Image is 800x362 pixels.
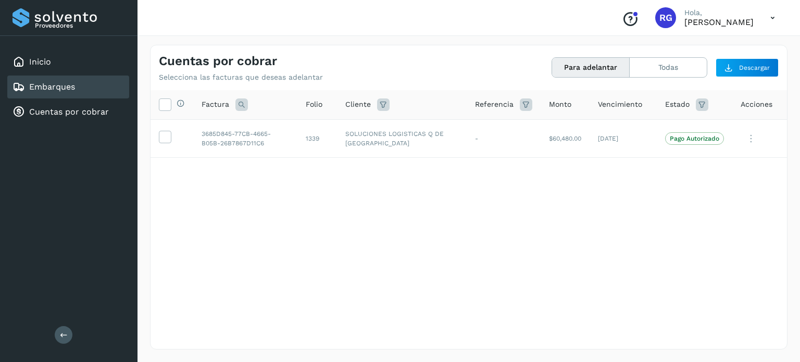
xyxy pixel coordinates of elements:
td: 3685D845-77CB-4665-B05B-26B7867D11C6 [193,119,297,158]
button: Todas [630,58,707,77]
div: Inicio [7,51,129,73]
td: $60,480.00 [541,119,590,158]
div: Cuentas por cobrar [7,101,129,123]
span: Referencia [475,99,514,110]
td: - [467,119,541,158]
span: Factura [202,99,229,110]
p: Selecciona las facturas que deseas adelantar [159,73,323,82]
span: Descargar [739,63,770,72]
span: Cliente [345,99,371,110]
td: 1339 [297,119,337,158]
p: Pago Autorizado [670,135,719,142]
a: Inicio [29,57,51,67]
button: Para adelantar [552,58,630,77]
p: ROCIO GALLEGOS SALVATIERRA [684,17,754,27]
span: Folio [306,99,322,110]
p: Proveedores [35,22,125,29]
h4: Cuentas por cobrar [159,54,277,69]
td: SOLUCIONES LOGISTICAS Q DE [GEOGRAPHIC_DATA] [337,119,467,158]
a: Cuentas por cobrar [29,107,109,117]
span: Vencimiento [598,99,642,110]
span: Estado [665,99,690,110]
span: Monto [549,99,571,110]
div: Embarques [7,76,129,98]
a: Embarques [29,82,75,92]
p: Hola, [684,8,754,17]
span: Acciones [741,99,772,110]
td: [DATE] [590,119,657,158]
button: Descargar [716,58,779,77]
